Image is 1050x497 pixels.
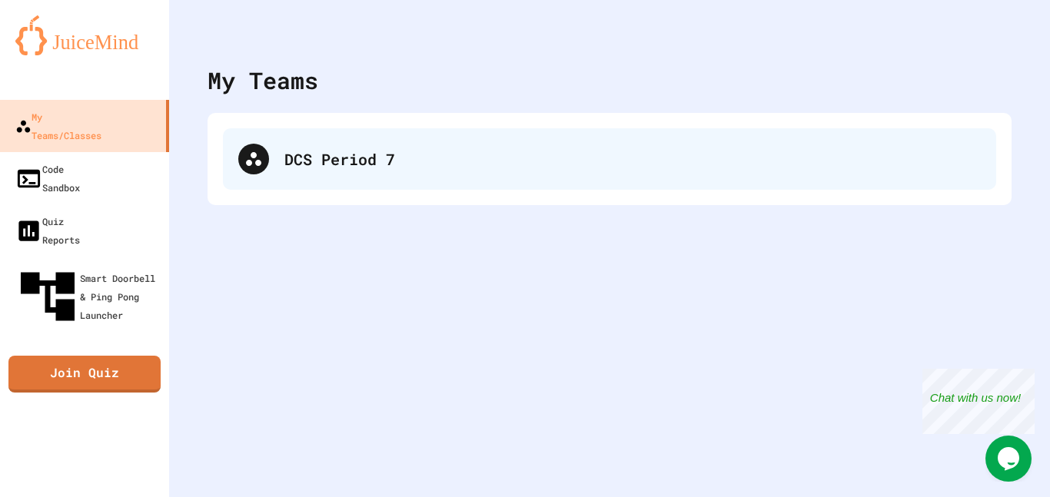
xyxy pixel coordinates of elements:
div: Quiz Reports [15,212,80,249]
div: My Teams [208,63,318,98]
iframe: chat widget [985,436,1035,482]
iframe: chat widget [922,369,1035,434]
div: My Teams/Classes [15,108,101,144]
div: DCS Period 7 [284,147,981,171]
img: logo-orange.svg [15,15,154,55]
a: Join Quiz [8,356,161,393]
div: Code Sandbox [15,160,80,197]
div: Smart Doorbell & Ping Pong Launcher [15,264,163,329]
div: DCS Period 7 [223,128,996,190]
